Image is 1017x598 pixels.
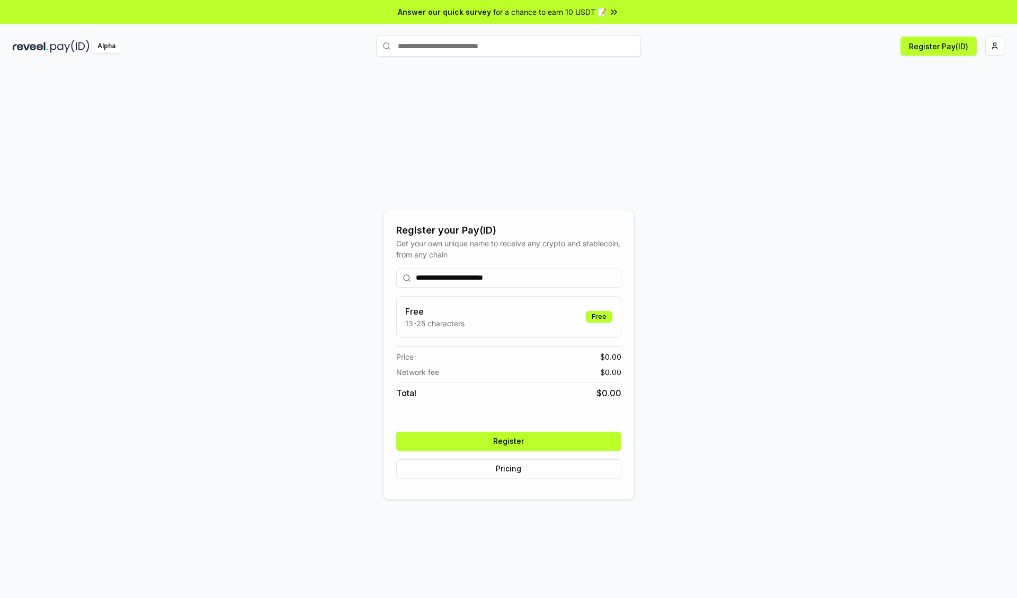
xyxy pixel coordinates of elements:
[405,318,465,329] p: 13-25 characters
[405,305,465,318] h3: Free
[396,367,439,378] span: Network fee
[396,351,414,362] span: Price
[596,387,621,399] span: $ 0.00
[586,311,612,323] div: Free
[600,367,621,378] span: $ 0.00
[396,387,416,399] span: Total
[396,459,621,478] button: Pricing
[13,40,48,53] img: reveel_dark
[900,37,977,56] button: Register Pay(ID)
[50,40,90,53] img: pay_id
[398,6,491,17] span: Answer our quick survey
[493,6,606,17] span: for a chance to earn 10 USDT 📝
[396,223,621,238] div: Register your Pay(ID)
[600,351,621,362] span: $ 0.00
[396,432,621,451] button: Register
[396,238,621,260] div: Get your own unique name to receive any crypto and stablecoin, from any chain
[92,40,121,53] div: Alpha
